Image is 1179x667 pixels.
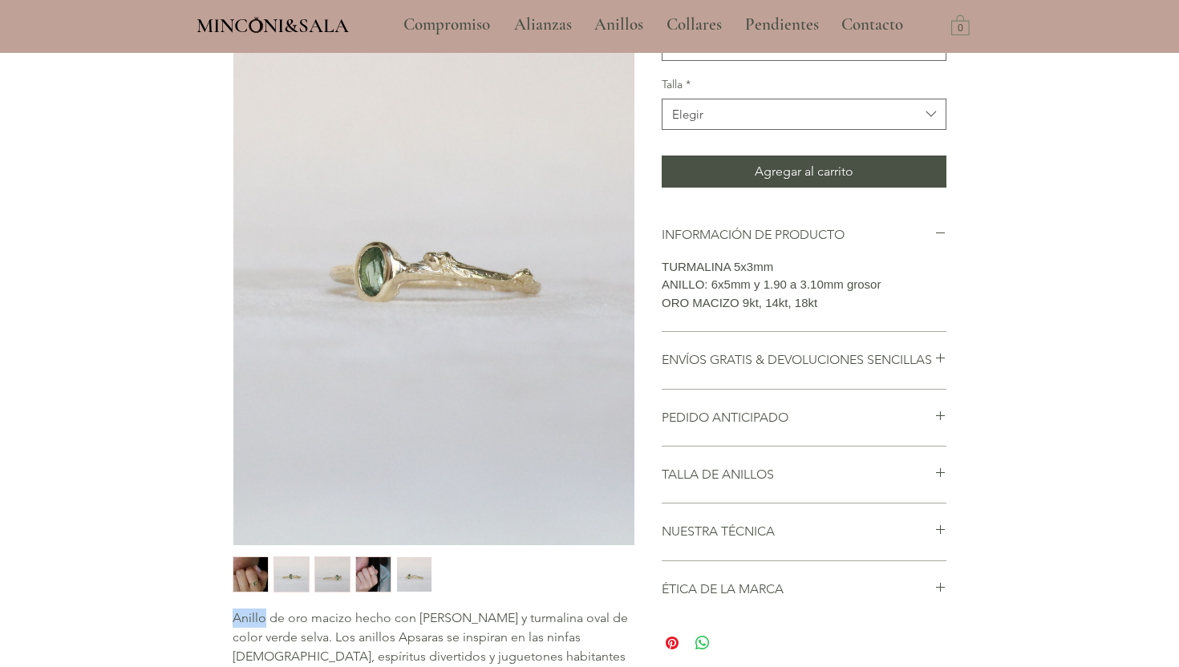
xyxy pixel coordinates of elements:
[662,633,682,653] a: Pin en Pinterest
[273,556,310,592] div: 2 / 5
[233,557,268,592] img: Miniatura: Anillo en oro y Turmalina verde selva Apsará
[314,556,350,592] div: 3 / 5
[662,258,946,277] p: TURMALINA 5x3mm
[233,556,269,592] button: Miniatura: Anillo en oro y Turmalina verde selva Apsará
[662,226,934,244] h2: INFORMACIÓN DE PRODUCTO
[196,10,349,37] a: MINCONI&SALA
[662,580,934,598] h2: ÉTICA DE LA MARCA
[737,5,827,45] p: Pendientes
[951,14,970,35] a: Carrito con 0 ítems
[502,5,582,45] a: Alianzas
[395,5,498,45] p: Compromiso
[755,162,853,181] span: Agregar al carrito
[833,5,911,45] p: Contacto
[356,557,391,592] img: Miniatura: Anillo en oro y Turmalina verde selva Apsará
[506,5,580,45] p: Alianzas
[355,556,391,592] div: 4 / 5
[672,106,703,123] div: Elegir
[662,77,946,93] label: Talla
[662,466,946,483] button: TALLA DE ANILLOS
[662,351,946,369] button: ENVÍOS GRATIS & DEVOLUCIONES SENCILLAS
[658,5,730,45] p: Collares
[662,466,934,483] h2: TALLA DE ANILLOS
[396,556,432,592] button: Miniatura: Anillo en oro y Turmalina verde selva Apsará
[662,523,934,540] h2: NUESTRA TÉCNICA
[391,5,502,45] a: Compromiso
[662,409,946,426] button: PEDIDO ANTICIPADO
[662,226,946,244] button: INFORMACIÓN DE PRODUCTO
[662,580,946,598] button: ÉTICA DE LA MARCA
[355,556,391,592] button: Miniatura: Anillo en oro y Turmalina verde selva Apsará
[360,5,947,45] nav: Sitio
[249,17,263,33] img: Minconi Sala
[273,556,310,592] button: Miniatura: Anillo en oro y Turmalina verde selva Apsará
[315,557,350,592] img: Miniatura: Anillo en oro y Turmalina verde selva Apsará
[397,557,431,592] img: Miniatura: Anillo en oro y Turmalina verde selva Apsará
[662,99,946,130] button: Talla
[829,5,916,45] a: Contacto
[233,556,269,592] div: 1 / 5
[662,294,946,313] p: ORO MACIZO 9kt, 14kt, 18kt
[662,351,934,369] h2: ENVÍOS GRATIS & DEVOLUCIONES SENCILLAS
[582,5,654,45] a: Anillos
[733,5,829,45] a: Pendientes
[586,5,651,45] p: Anillos
[662,523,946,540] button: NUESTRA TÉCNICA
[662,156,946,188] button: Agregar al carrito
[314,556,350,592] button: Miniatura: Anillo en oro y Turmalina verde selva Apsará
[196,14,349,38] span: MINCONI&SALA
[693,633,712,653] a: Compartir en WhatsApp
[662,409,934,426] h2: PEDIDO ANTICIPADO
[958,23,963,34] text: 0
[396,556,432,592] div: 5 / 5
[274,557,309,592] img: Miniatura: Anillo en oro y Turmalina verde selva Apsará
[662,276,946,294] p: ANILLO: 6x5mm y 1.90 a 3.10mm grosor
[654,5,733,45] a: Collares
